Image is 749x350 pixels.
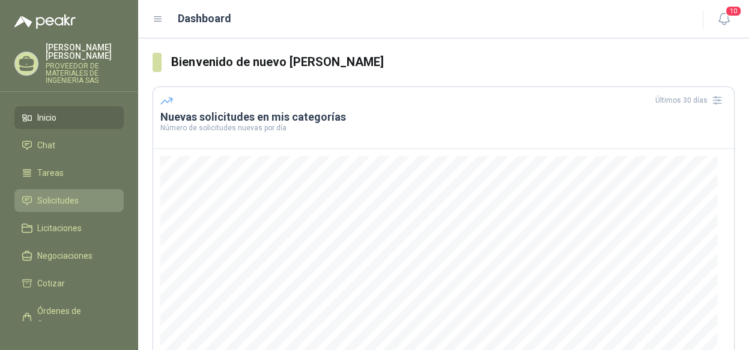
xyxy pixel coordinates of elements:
[37,304,112,331] span: Órdenes de Compra
[14,14,76,29] img: Logo peakr
[171,53,735,71] h3: Bienvenido de nuevo [PERSON_NAME]
[725,5,742,17] span: 10
[14,300,124,336] a: Órdenes de Compra
[37,166,64,180] span: Tareas
[160,110,727,124] h3: Nuevas solicitudes en mis categorías
[14,106,124,129] a: Inicio
[37,249,92,262] span: Negociaciones
[37,139,55,152] span: Chat
[37,194,79,207] span: Solicitudes
[37,222,82,235] span: Licitaciones
[178,10,231,27] h1: Dashboard
[14,134,124,157] a: Chat
[14,217,124,240] a: Licitaciones
[655,91,727,110] div: Últimos 30 días
[14,189,124,212] a: Solicitudes
[46,43,124,60] p: [PERSON_NAME] [PERSON_NAME]
[14,244,124,267] a: Negociaciones
[14,272,124,295] a: Cotizar
[37,277,65,290] span: Cotizar
[713,8,735,30] button: 10
[37,111,56,124] span: Inicio
[14,161,124,184] a: Tareas
[160,124,727,131] p: Número de solicitudes nuevas por día
[46,62,124,84] p: PROVEEDOR DE MATERIALES DE INGENIERIA SAS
